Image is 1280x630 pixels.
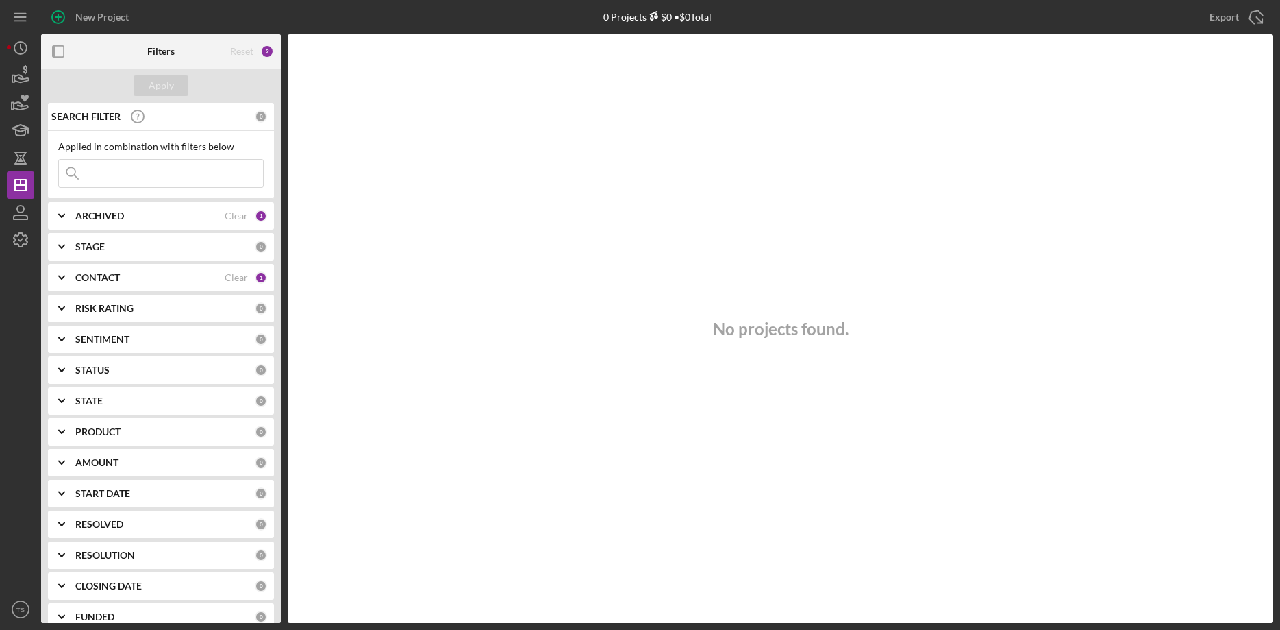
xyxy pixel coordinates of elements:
div: 0 [255,518,267,531]
div: Applied in combination with filters below [58,141,264,152]
b: FUNDED [75,611,114,622]
b: CONTACT [75,272,120,283]
div: 0 [255,302,267,315]
div: 0 [255,241,267,253]
div: Export [1209,3,1239,31]
div: Reset [230,46,253,57]
div: New Project [75,3,129,31]
b: RESOLUTION [75,550,135,561]
button: Apply [134,75,188,96]
div: 1 [255,271,267,284]
div: 0 [255,487,267,500]
div: 0 [255,580,267,592]
div: Clear [225,272,248,283]
div: 0 [255,549,267,561]
div: 2 [260,45,274,58]
div: Clear [225,210,248,221]
b: SENTIMENT [75,334,129,345]
b: STAGE [75,241,105,252]
button: New Project [41,3,142,31]
b: RISK RATING [75,303,134,314]
b: ARCHIVED [75,210,124,221]
b: Filters [147,46,175,57]
b: AMOUNT [75,457,118,468]
h3: No projects found. [713,319,849,339]
b: RESOLVED [75,519,123,530]
div: 0 [255,457,267,469]
b: PRODUCT [75,426,121,437]
div: 1 [255,210,267,222]
button: TS [7,596,34,623]
text: TS [16,606,25,614]
b: START DATE [75,488,130,499]
b: CLOSING DATE [75,581,142,592]
div: 0 Projects • $0 Total [603,11,712,23]
div: 0 [255,426,267,438]
div: 0 [255,110,267,123]
div: $0 [647,11,672,23]
div: 0 [255,395,267,407]
div: 0 [255,364,267,376]
div: Apply [149,75,174,96]
b: STATUS [75,365,110,376]
div: 0 [255,333,267,346]
div: 0 [255,611,267,623]
b: SEARCH FILTER [51,111,121,122]
button: Export [1196,3,1273,31]
b: STATE [75,396,103,407]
